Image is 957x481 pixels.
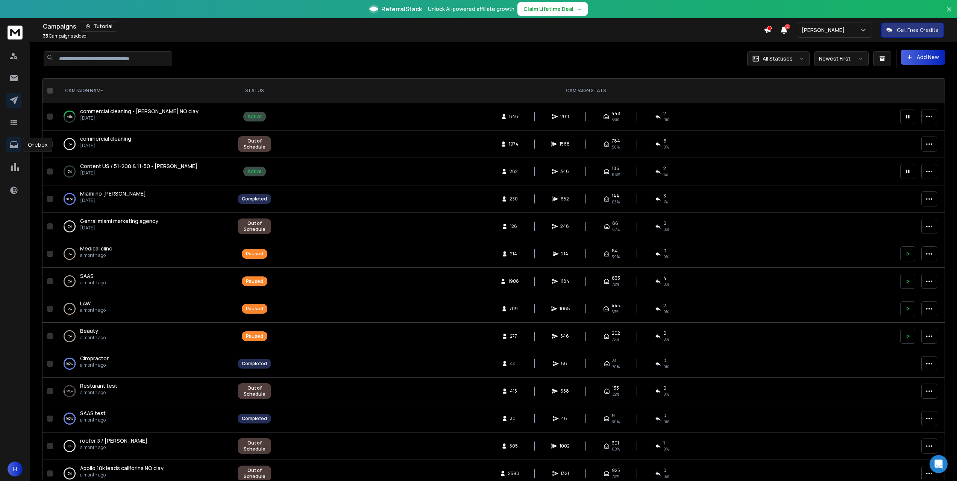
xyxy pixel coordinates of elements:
[68,442,71,450] p: 1 %
[80,280,106,286] p: a month ago
[509,114,518,120] span: 846
[80,108,199,115] span: commercial cleaning - [PERSON_NAME] NO clay
[663,226,669,232] span: 0 %
[560,278,569,284] span: 1184
[43,21,764,32] div: Campaigns
[80,245,112,252] a: Medical clinc
[612,220,618,226] span: 86
[246,306,263,312] div: Paused
[560,333,569,339] span: 546
[80,437,147,444] span: roofer 3 / [PERSON_NAME]
[612,364,620,370] span: 70 %
[56,295,233,323] td: 0%LAWa month ago
[80,300,91,307] span: LAW
[80,197,146,203] p: [DATE]
[663,303,666,309] span: 2
[242,385,267,397] div: Out of Schedule
[246,251,263,257] div: Paused
[56,240,233,268] td: 0%Medical clinca month ago
[561,251,569,257] span: 214
[814,51,869,66] button: Newest First
[510,223,517,229] span: 128
[508,470,519,476] span: 2590
[510,416,517,422] span: 30
[612,193,619,199] span: 144
[80,272,94,280] a: SAAS
[80,135,131,143] a: commercial cleaning
[68,140,72,148] p: 0 %
[612,358,616,364] span: 31
[663,193,666,199] span: 3
[663,413,666,419] span: 0
[881,23,944,38] button: Get Free Credits
[43,33,48,39] span: 33
[560,168,569,174] span: 346
[56,432,233,460] td: 1%roofer 3 / [PERSON_NAME]a month ago
[242,440,267,452] div: Out of Schedule
[611,117,619,123] span: 53 %
[8,461,23,476] button: H
[612,385,619,391] span: 133
[663,358,666,364] span: 0
[80,135,131,142] span: commercial cleaning
[80,162,197,170] span: Content US / 51-200 & 11-50 - [PERSON_NAME]
[560,141,570,147] span: 1568
[612,413,615,419] span: 9
[663,473,669,479] span: 0 %
[612,419,620,425] span: 30 %
[612,473,619,479] span: 70 %
[67,387,73,395] p: 95 %
[663,199,668,205] span: 1 %
[517,2,588,16] button: Claim Lifetime Deal→
[56,103,233,130] td: 41%commercial cleaning - [PERSON_NAME] NO clay[DATE]
[510,333,517,339] span: 277
[612,199,620,205] span: 63 %
[510,388,517,394] span: 415
[56,378,233,405] td: 95%Resturant testa month ago
[80,170,197,176] p: [DATE]
[612,171,620,178] span: 66 %
[66,195,73,203] p: 100 %
[80,217,158,225] a: Genral miami marketing agency
[901,50,945,65] button: Add New
[510,251,517,257] span: 214
[612,446,620,452] span: 60 %
[663,171,668,178] span: 1 %
[663,117,669,123] span: 0 %
[612,165,619,171] span: 186
[56,185,233,213] td: 100%Miami no [PERSON_NAME][DATE]
[43,33,86,39] p: Campaigns added
[246,278,263,284] div: Paused
[612,336,619,342] span: 73 %
[276,79,896,103] th: CAMPAIGN STATS
[247,168,262,174] div: Active
[510,361,517,367] span: 44
[242,416,267,422] div: Completed
[80,355,109,362] span: Ciropractor
[576,5,582,13] span: →
[56,268,233,295] td: 0%SAASa month ago
[663,281,669,287] span: 0 %
[242,138,267,150] div: Out of Schedule
[612,144,620,150] span: 50 %
[509,141,519,147] span: 1974
[80,382,117,390] a: Resturant test
[510,196,518,202] span: 230
[56,323,233,350] td: 0%Beautya month ago
[612,248,618,254] span: 84
[68,332,72,340] p: 0 %
[561,470,569,476] span: 1321
[246,333,263,339] div: Paused
[56,213,233,240] td: 6%Genral miami marketing agency[DATE]
[80,252,112,258] p: a month ago
[80,464,164,472] a: Apollo 10k leads califorina NO clay
[68,470,72,477] p: 0 %
[612,467,620,473] span: 925
[510,168,518,174] span: 282
[763,55,793,62] p: All Statuses
[612,281,619,287] span: 70 %
[663,419,669,425] span: 0 %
